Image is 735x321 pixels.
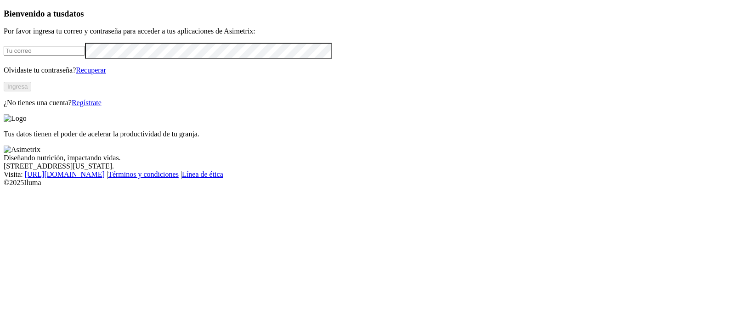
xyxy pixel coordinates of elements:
input: Tu correo [4,46,85,56]
p: Tus datos tienen el poder de acelerar la productividad de tu granja. [4,130,731,138]
p: Por favor ingresa tu correo y contraseña para acceder a tus aplicaciones de Asimetrix: [4,27,731,35]
span: datos [64,9,84,18]
div: [STREET_ADDRESS][US_STATE]. [4,162,731,170]
img: Asimetrix [4,146,40,154]
img: Logo [4,114,27,123]
button: Ingresa [4,82,31,91]
a: [URL][DOMAIN_NAME] [25,170,105,178]
p: ¿No tienes una cuenta? [4,99,731,107]
a: Línea de ética [182,170,223,178]
a: Regístrate [72,99,102,107]
div: Visita : | | [4,170,731,179]
div: Diseñando nutrición, impactando vidas. [4,154,731,162]
a: Recuperar [76,66,106,74]
a: Términos y condiciones [108,170,179,178]
h3: Bienvenido a tus [4,9,731,19]
div: © 2025 Iluma [4,179,731,187]
p: Olvidaste tu contraseña? [4,66,731,74]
